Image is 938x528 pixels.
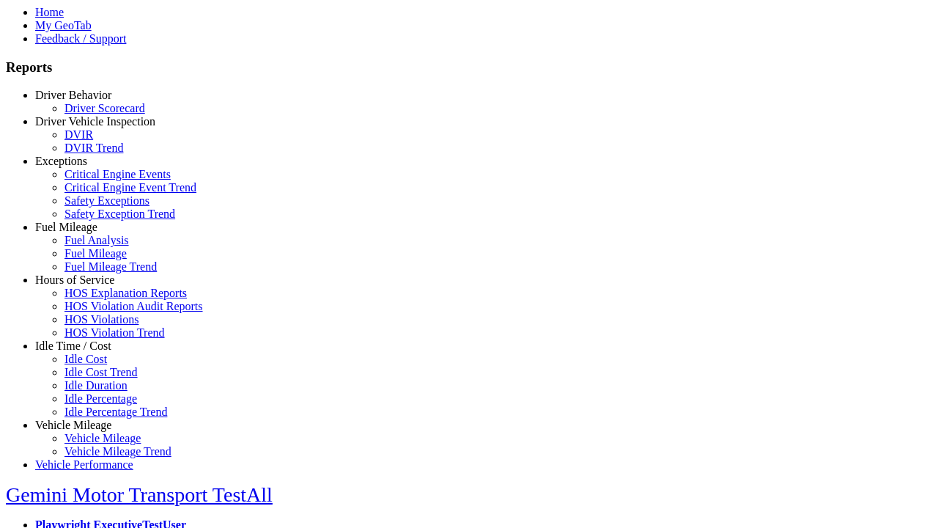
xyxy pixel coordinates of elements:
a: Driver Behavior [35,89,111,101]
a: Hours of Service [35,274,114,286]
a: Fuel Mileage [64,247,127,260]
a: DVIR Trend [64,142,123,154]
a: DVIR [64,128,93,141]
a: Fuel Mileage Trend [64,260,157,273]
a: Fuel Analysis [64,234,129,246]
a: Vehicle Performance [35,458,133,471]
a: Safety Exception Trend [64,208,175,220]
a: Idle Percentage Trend [64,406,167,418]
a: HOS Violations [64,313,139,326]
a: Gemini Motor Transport TestAll [6,483,273,506]
a: Vehicle Mileage [64,432,141,444]
a: Idle Duration [64,379,128,392]
a: Idle Cost [64,353,107,365]
a: My GeoTab [35,19,92,32]
a: Driver Vehicle Inspection [35,115,155,128]
a: Fuel Mileage [35,221,97,233]
a: Critical Engine Events [64,168,171,180]
a: HOS Explanation Reports [64,287,187,299]
a: Feedback / Support [35,32,126,45]
a: Home [35,6,64,18]
a: Idle Time / Cost [35,340,111,352]
a: Driver Scorecard [64,102,145,114]
a: Vehicle Mileage Trend [64,445,171,458]
a: HOS Violation Audit Reports [64,300,203,312]
a: Exceptions [35,155,87,167]
a: Idle Cost Trend [64,366,138,378]
a: Safety Exceptions [64,194,149,207]
a: Critical Engine Event Trend [64,181,196,194]
h3: Reports [6,59,932,76]
a: Vehicle Mileage [35,419,111,431]
a: HOS Violation Trend [64,326,165,339]
a: Idle Percentage [64,392,137,405]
